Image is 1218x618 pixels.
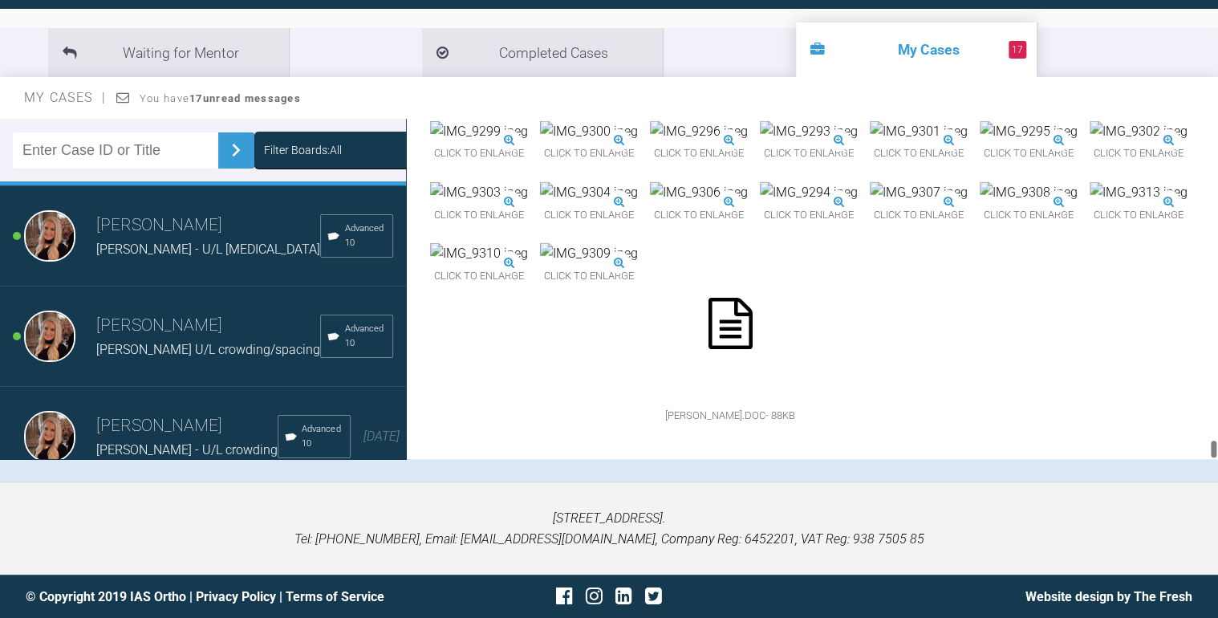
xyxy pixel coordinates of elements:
[760,203,858,228] span: Click to enlarge
[980,141,1078,166] span: Click to enlarge
[1009,41,1026,59] span: 17
[96,212,320,239] h3: [PERSON_NAME]
[870,203,968,228] span: Click to enlarge
[24,411,75,462] img: Emma Wall
[980,203,1078,228] span: Click to enlarge
[540,121,638,142] img: IMG_9300.jpeg
[870,182,968,203] img: IMG_9307.jpeg
[189,92,301,104] strong: 17 unread messages
[540,243,638,264] img: IMG_9309.jpeg
[140,92,301,104] span: You have
[196,589,276,604] a: Privacy Policy
[1090,141,1188,166] span: Click to enlarge
[1090,121,1188,142] img: IMG_9302.jpeg
[980,121,1078,142] img: IMG_9295.jpeg
[650,182,748,203] img: IMG_9306.jpeg
[760,121,858,142] img: IMG_9293.jpeg
[980,182,1078,203] img: IMG_9308.jpeg
[264,141,342,159] div: Filter Boards: All
[870,141,968,166] span: Click to enlarge
[650,404,810,429] span: [PERSON_NAME].doc - 88KB
[760,182,858,203] img: IMG_9294.jpeg
[48,28,289,77] li: Waiting for Mentor
[430,203,528,228] span: Click to enlarge
[650,203,748,228] span: Click to enlarge
[96,342,320,357] span: [PERSON_NAME] U/L crowding/spacing
[1090,203,1188,228] span: Click to enlarge
[302,422,343,451] span: Advanced 10
[344,222,386,250] span: Advanced 10
[760,141,858,166] span: Click to enlarge
[540,203,638,228] span: Click to enlarge
[430,243,528,264] img: IMG_9310.jpeg
[540,141,638,166] span: Click to enlarge
[1025,589,1192,604] a: Website design by The Fresh
[24,210,75,262] img: Emma Wall
[96,413,278,440] h3: [PERSON_NAME]
[430,141,528,166] span: Click to enlarge
[796,22,1037,77] li: My Cases
[650,141,748,166] span: Click to enlarge
[96,242,320,257] span: [PERSON_NAME] - U/L [MEDICAL_DATA]
[96,312,320,339] h3: [PERSON_NAME]
[24,90,107,105] span: My Cases
[422,28,663,77] li: Completed Cases
[650,121,748,142] img: IMG_9296.jpeg
[24,311,75,362] img: Emma Wall
[96,442,278,457] span: [PERSON_NAME] - U/L crowding
[223,137,249,163] img: chevronRight.28bd32b0.svg
[13,132,218,169] input: Enter Case ID or Title
[870,121,968,142] img: IMG_9301.jpeg
[26,508,1192,549] p: [STREET_ADDRESS]. Tel: [PHONE_NUMBER], Email: [EMAIL_ADDRESS][DOMAIN_NAME], Company Reg: 6452201,...
[344,322,386,351] span: Advanced 10
[430,182,528,203] img: IMG_9303.jpeg
[363,429,400,444] span: [DATE]
[286,589,384,604] a: Terms of Service
[540,264,638,289] span: Click to enlarge
[1090,182,1188,203] img: IMG_9313.jpeg
[26,587,415,608] div: © Copyright 2019 IAS Ortho | |
[430,121,528,142] img: IMG_9299.jpeg
[540,182,638,203] img: IMG_9304.jpeg
[430,264,528,289] span: Click to enlarge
